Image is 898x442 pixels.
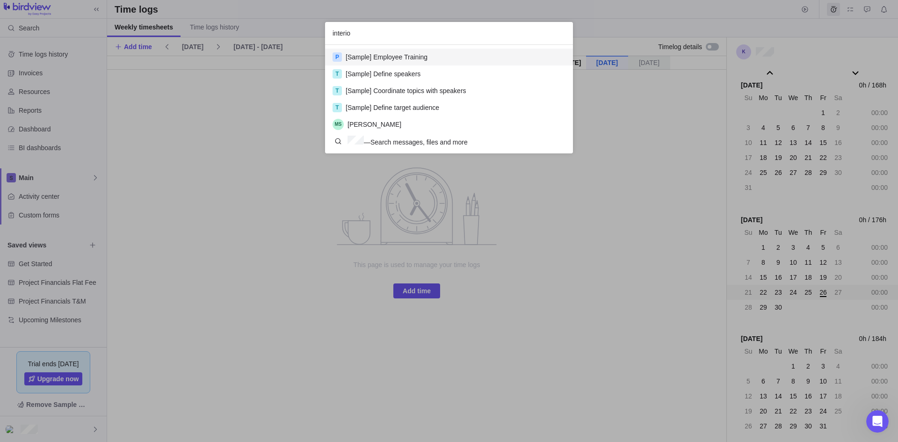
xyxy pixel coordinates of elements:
[333,52,342,62] div: P
[325,45,573,153] div: grid
[866,410,889,433] iframe: Intercom live chat
[333,86,342,95] div: T
[348,136,468,147] span: interi — Search messages, files and more
[348,121,401,128] span: Mark Steinson
[346,70,420,78] span: [Sample] Define speakers
[346,104,439,111] span: [Sample] Define target audience
[333,103,342,112] div: T
[333,28,565,39] input: Search by ID or name
[346,87,466,94] span: [Sample] Coordinate topics with speakers
[333,69,342,79] div: T
[346,53,427,61] span: [Sample] Employee Training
